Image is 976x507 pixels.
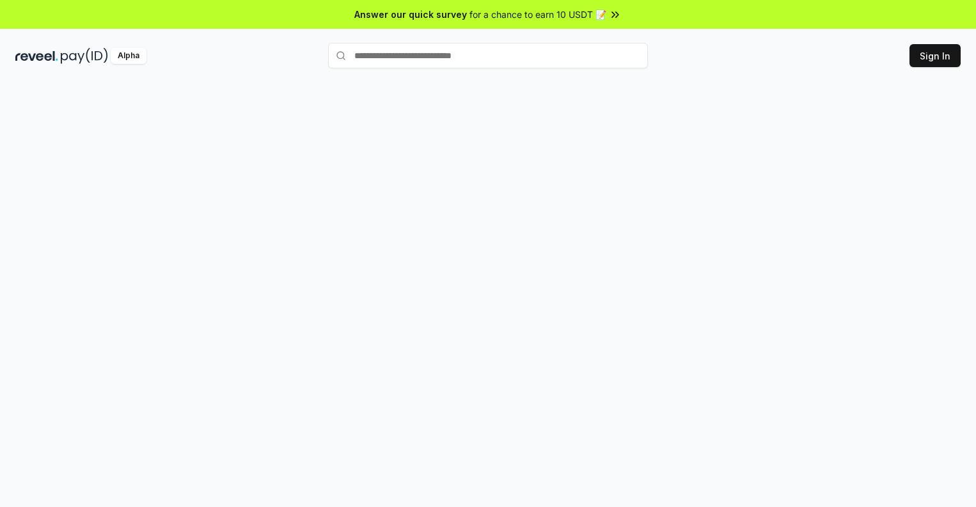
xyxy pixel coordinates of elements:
[909,44,961,67] button: Sign In
[469,8,606,21] span: for a chance to earn 10 USDT 📝
[15,48,58,64] img: reveel_dark
[354,8,467,21] span: Answer our quick survey
[61,48,108,64] img: pay_id
[111,48,146,64] div: Alpha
